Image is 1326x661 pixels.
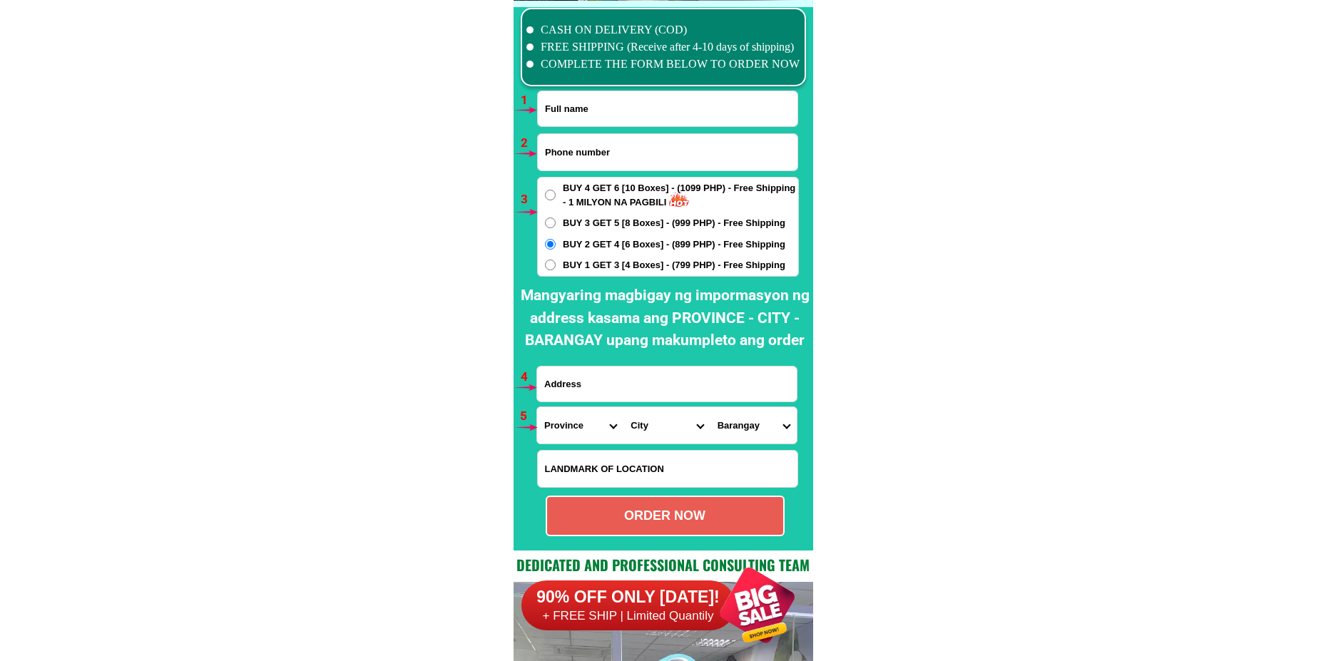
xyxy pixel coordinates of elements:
[537,367,797,401] input: Input address
[517,285,813,352] h2: Mangyaring magbigay ng impormasyon ng address kasama ang PROVINCE - CITY - BARANGAY upang makumpl...
[514,554,813,575] h2: Dedicated and professional consulting team
[545,217,556,228] input: BUY 3 GET 5 [8 Boxes] - (999 PHP) - Free Shipping
[521,134,537,153] h6: 2
[545,260,556,270] input: BUY 1 GET 3 [4 Boxes] - (799 PHP) - Free Shipping
[563,181,798,209] span: BUY 4 GET 6 [10 Boxes] - (1099 PHP) - Free Shipping - 1 MILYON NA PAGBILI
[538,91,797,126] input: Input full_name
[521,190,537,209] h6: 3
[521,587,735,608] h6: 90% OFF ONLY [DATE]!
[538,451,797,487] input: Input LANDMARKOFLOCATION
[563,258,785,272] span: BUY 1 GET 3 [4 Boxes] - (799 PHP) - Free Shipping
[521,368,537,386] h6: 4
[545,239,556,250] input: BUY 2 GET 4 [6 Boxes] - (899 PHP) - Free Shipping
[526,39,800,56] li: FREE SHIPPING (Receive after 4-10 days of shipping)
[545,190,556,200] input: BUY 4 GET 6 [10 Boxes] - (1099 PHP) - Free Shipping - 1 MILYON NA PAGBILI
[521,608,735,624] h6: + FREE SHIP | Limited Quantily
[547,506,783,526] div: ORDER NOW
[538,134,797,170] input: Input phone_number
[623,407,710,444] select: Select district
[563,216,785,230] span: BUY 3 GET 5 [8 Boxes] - (999 PHP) - Free Shipping
[710,407,797,444] select: Select commune
[526,21,800,39] li: CASH ON DELIVERY (COD)
[521,91,537,110] h6: 1
[563,237,785,252] span: BUY 2 GET 4 [6 Boxes] - (899 PHP) - Free Shipping
[520,407,536,426] h6: 5
[537,407,623,444] select: Select province
[526,56,800,73] li: COMPLETE THE FORM BELOW TO ORDER NOW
